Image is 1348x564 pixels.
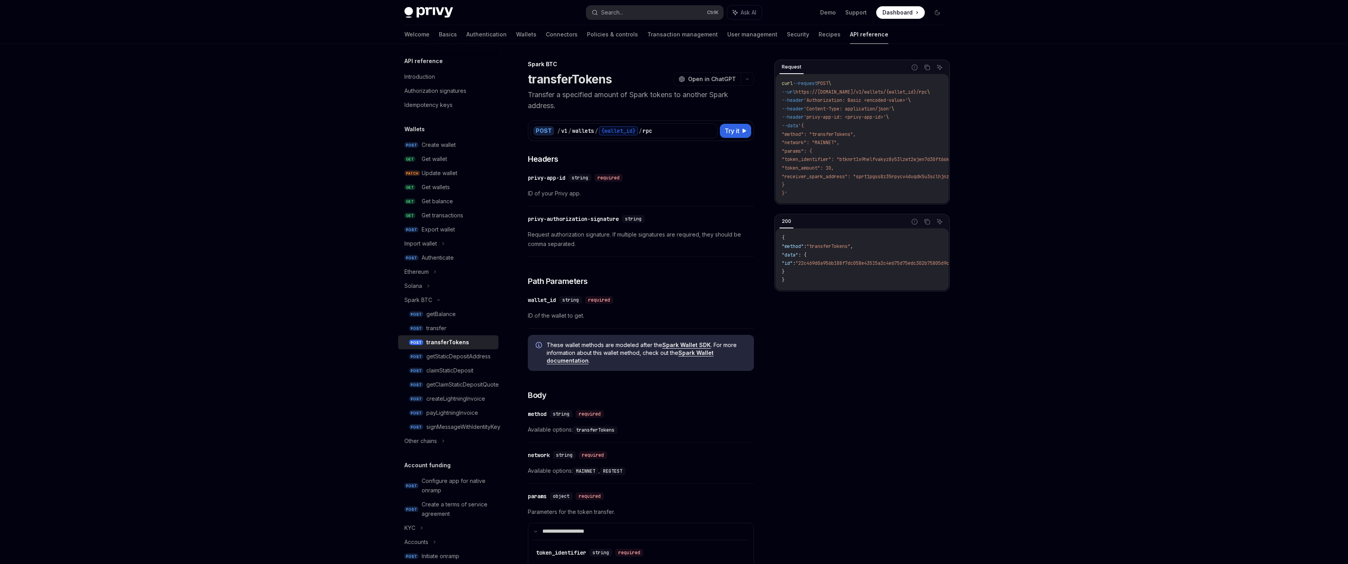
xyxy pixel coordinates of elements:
[782,252,798,258] span: "data"
[422,476,494,495] div: Configure app for native onramp
[804,243,806,249] span: :
[804,114,886,120] span: 'privy-app-id: <privy-app-id>'
[850,25,888,44] a: API reference
[595,127,598,135] div: /
[793,80,817,87] span: --request
[426,380,499,389] div: getClaimStaticDepositQuote
[426,338,469,347] div: transferTokens
[536,342,544,350] svg: Info
[572,175,588,181] span: string
[439,25,457,44] a: Basics
[922,217,932,227] button: Copy the contents from the code block
[409,340,423,345] span: POST
[398,138,498,152] a: POSTCreate wallet
[398,549,498,563] a: POSTInitiate onramp
[422,551,459,561] div: Initiate onramp
[579,451,607,459] div: required
[782,277,785,283] span: }
[886,114,889,120] span: \
[426,352,491,361] div: getStaticDepositAddress
[845,9,867,16] a: Support
[639,127,642,135] div: /
[931,6,944,19] button: Toggle dark mode
[876,6,925,19] a: Dashboard
[398,208,498,222] a: GETGet transactions
[557,127,560,135] div: /
[528,425,754,434] span: Available options:
[782,156,1023,163] span: "token_identifier": "btknrt1x9helfvakyz8y53lzwt2wjen7d30ft6skpu69eydvndqt5uxsr4q0zvugn",
[528,72,612,86] h1: transferTokens
[536,549,586,557] div: token_identifier
[528,410,547,418] div: method
[568,127,571,135] div: /
[779,62,804,72] div: Request
[922,62,932,72] button: Copy the contents from the code block
[528,174,565,182] div: privy-app-id
[782,106,804,112] span: --header
[935,62,945,72] button: Ask AI
[398,222,498,237] a: POSTExport wallet
[528,215,619,223] div: privy-authorization-signature
[782,190,787,197] span: }'
[398,194,498,208] a: GETGet balance
[398,392,498,406] a: POSTcreateLightningInvoice
[882,9,913,16] span: Dashboard
[528,507,754,517] span: Parameters for the token transfer.
[426,408,478,418] div: payLightningInvoice
[398,166,498,180] a: PATCHUpdate wallet
[528,230,754,249] span: Request authorization signature. If multiple signatures are required, they should be comma separa...
[817,80,828,87] span: POST
[707,9,719,16] span: Ctrl K
[528,466,754,475] span: Available options: ,
[466,25,507,44] a: Authentication
[688,75,736,83] span: Open in ChatGPT
[404,483,419,489] span: POST
[398,406,498,420] a: POSTpayLightningInvoice
[398,349,498,363] a: POSTgetStaticDepositAddress
[782,123,798,129] span: --data
[404,213,415,219] span: GET
[528,296,556,304] div: wallet_id
[828,80,831,87] span: \
[927,89,930,95] span: \
[573,426,618,434] code: transferTokens
[398,152,498,166] a: GETGet wallet
[546,25,578,44] a: Connectors
[422,225,455,234] div: Export wallet
[798,123,804,129] span: '{
[404,7,453,18] img: dark logo
[528,492,547,500] div: params
[409,410,423,416] span: POST
[404,255,419,261] span: POST
[910,217,920,227] button: Report incorrect code
[782,148,812,154] span: "params": {
[404,56,443,66] h5: API reference
[409,382,423,388] span: POST
[601,8,623,17] div: Search...
[782,131,856,137] span: "method": "transferTokens",
[599,126,638,136] div: {wallet_id}
[625,216,641,222] span: string
[720,124,751,138] button: Try it
[398,307,498,321] a: POSTgetBalance
[422,211,463,220] div: Get transactions
[398,363,498,378] a: POSTclaimStaticDeposit
[404,506,419,512] span: POST
[573,467,598,475] code: MAINNET
[528,189,754,198] span: ID of your Privy app.
[910,62,920,72] button: Report incorrect code
[782,174,1042,180] span: "receiver_spark_address": "sprt1pgss8z35rpycv4duqdk5u3sclhjnztjunv5yajlwk69tyv5fsvwwe9mg8n4d49"
[528,89,754,111] p: Transfer a specified amount of Spark tokens to another Spark address.
[592,550,609,556] span: string
[398,98,498,112] a: Idempotency keys
[398,378,498,392] a: POSTgetClaimStaticDepositQuote
[795,89,927,95] span: https://[DOMAIN_NAME]/v1/wallets/{wallet_id}/rpc
[647,25,718,44] a: Transaction management
[806,243,850,249] span: "transferTokens"
[528,154,558,164] span: Headers
[782,139,839,146] span: "network": "MAINNET",
[576,492,604,500] div: required
[404,72,435,81] div: Introduction
[422,168,457,178] div: Update wallet
[409,424,423,430] span: POST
